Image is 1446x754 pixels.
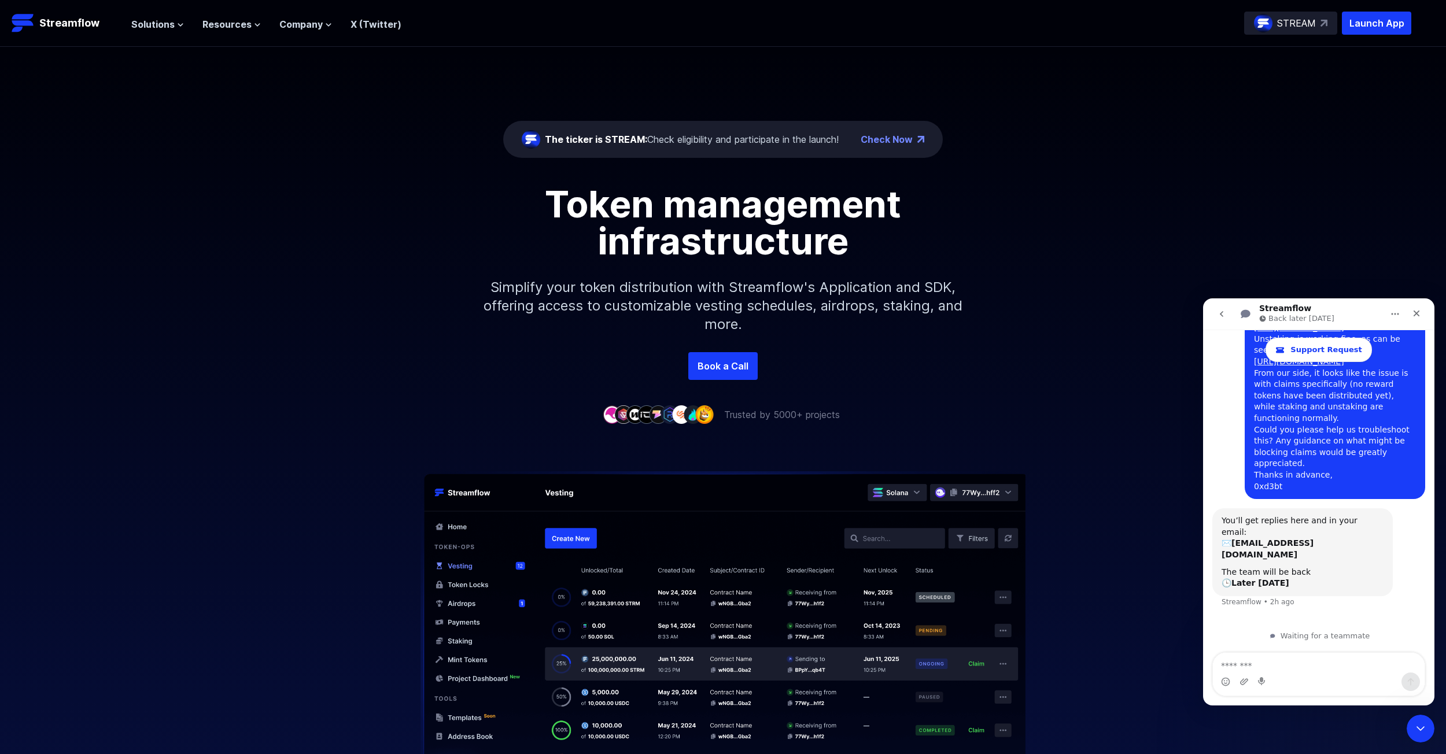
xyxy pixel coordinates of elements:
[131,17,184,31] button: Solutions
[522,130,540,149] img: streamflow-logo-circle.png
[917,136,924,143] img: top-right-arrow.png
[724,408,840,422] p: Trusted by 5000+ projects
[603,405,621,423] img: company-1
[12,12,35,35] img: Streamflow Logo
[1277,16,1316,30] p: STREAM
[12,12,120,35] a: Streamflow
[545,134,647,145] span: The ticker is STREAM:
[672,405,691,423] img: company-7
[614,405,633,423] img: company-2
[131,17,175,31] span: Solutions
[637,405,656,423] img: company-4
[351,19,401,30] a: X (Twitter)
[695,405,714,423] img: company-9
[861,132,913,146] a: Check Now
[202,17,252,31] span: Resources
[1342,12,1411,35] button: Launch App
[202,17,261,31] button: Resources
[688,352,758,380] a: Book a Call
[1203,298,1434,705] iframe: Intercom live chat
[279,17,323,31] span: Company
[626,405,644,423] img: company-3
[661,405,679,423] img: company-6
[1320,20,1327,27] img: top-right-arrow.svg
[684,405,702,423] img: company-8
[279,17,332,31] button: Company
[545,132,839,146] div: Check eligibility and participate in the launch!
[474,260,972,352] p: Simplify your token distribution with Streamflow's Application and SDK, offering access to custom...
[463,186,983,260] h1: Token management infrastructure
[649,405,667,423] img: company-5
[1244,12,1337,35] a: STREAM
[1407,715,1434,742] iframe: Intercom live chat
[39,15,99,31] p: Streamflow
[1254,14,1272,32] img: streamflow-logo-circle.png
